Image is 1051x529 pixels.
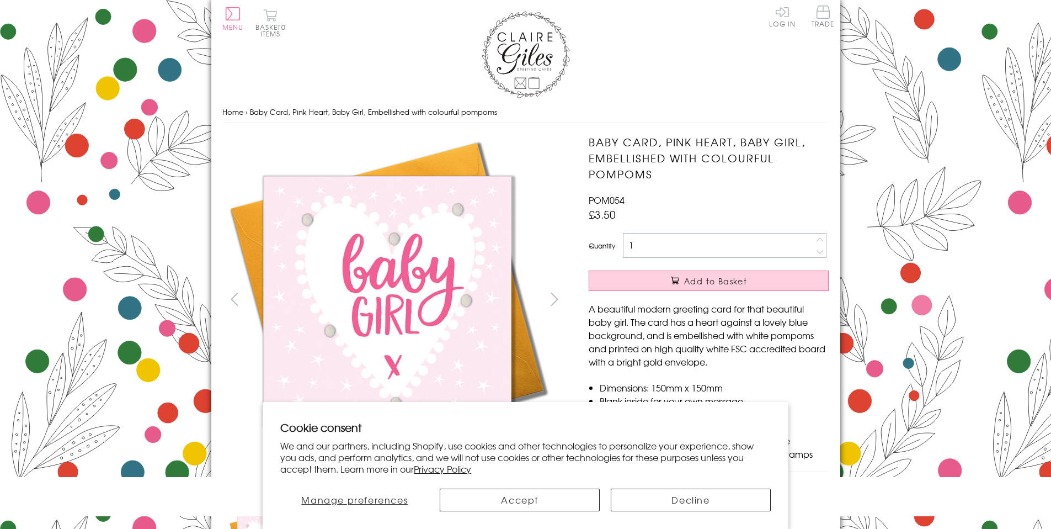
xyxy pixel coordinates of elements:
span: POM054 [589,193,625,207]
nav: breadcrumbs [222,101,829,124]
button: Add to Basket [589,271,829,291]
p: We and our partners, including Shopify, use cookies and other technologies to personalize your ex... [280,440,771,474]
button: Manage preferences [280,489,429,511]
span: Manage preferences [301,493,408,506]
button: prev [222,287,247,311]
span: Add to Basket [684,276,747,287]
p: A beautiful modern greeting card for that beautiful baby girl. The card has a heart against a lov... [589,302,829,368]
a: Log In [769,6,796,27]
h1: Baby Card, Pink Heart, Baby Girl, Embellished with colourful pompoms [589,134,829,182]
button: next [542,287,567,311]
img: Baby Card, Pink Heart, Baby Girl, Embellished with colourful pompoms [222,134,553,465]
a: Home [222,107,243,117]
span: Trade [812,6,835,27]
span: 0 items [260,22,286,39]
a: Trade [812,6,835,29]
button: Decline [611,489,771,511]
li: Blank inside for your own message [600,394,829,408]
span: Baby Card, Pink Heart, Baby Girl, Embellished with colourful pompoms [250,107,497,117]
span: £3.50 [589,207,616,222]
li: Dimensions: 150mm x 150mm [600,381,829,394]
span: Menu [222,22,244,32]
img: Claire Giles Greetings Cards [482,11,570,98]
span: › [246,107,248,117]
button: Accept [440,489,600,511]
button: Menu [222,7,244,30]
button: Basket0 items [255,9,286,37]
label: Quantity [589,241,615,251]
img: Baby Card, Pink Heart, Baby Girl, Embellished with colourful pompoms [567,134,898,463]
h2: Cookie consent [280,420,771,435]
a: Privacy Policy [414,462,471,475]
